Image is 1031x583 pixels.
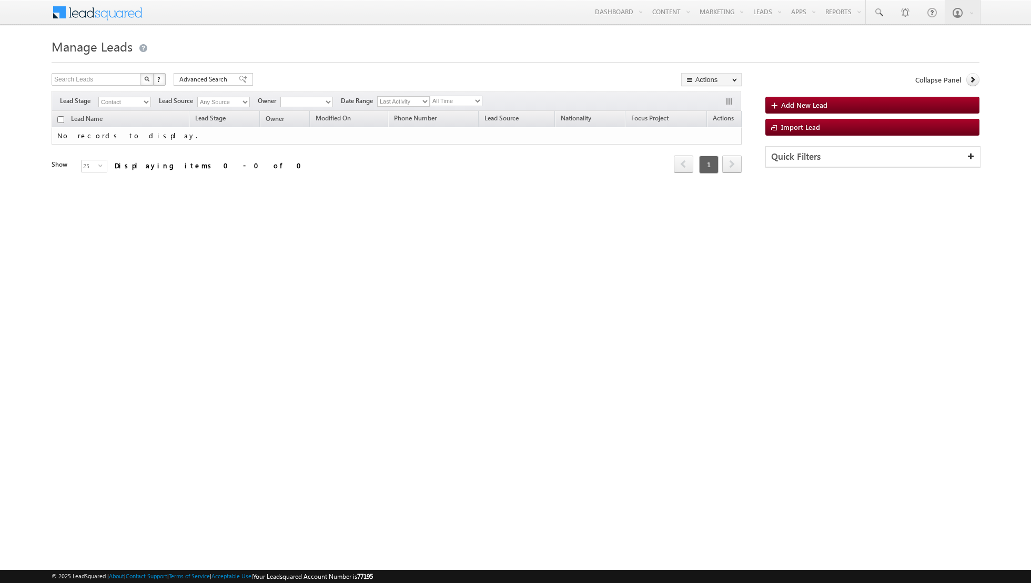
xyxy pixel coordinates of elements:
[52,38,133,55] span: Manage Leads
[253,572,373,580] span: Your Leadsquared Account Number is
[561,114,591,122] span: Nationality
[211,572,251,579] a: Acceptable Use
[631,114,669,122] span: Focus Project
[484,114,519,122] span: Lead Source
[310,112,356,126] a: Modified On
[555,112,597,126] a: Nationality
[169,572,210,579] a: Terms of Service
[341,96,377,106] span: Date Range
[674,155,693,173] span: prev
[316,114,351,122] span: Modified On
[781,122,820,131] span: Import Lead
[115,159,308,171] div: Displaying items 0 - 0 of 0
[722,156,742,173] a: next
[479,112,524,126] a: Lead Source
[781,100,827,109] span: Add New Lead
[707,112,739,126] span: Actions
[144,76,149,81] img: Search
[626,112,674,126] a: Focus Project
[389,112,442,126] a: Phone Number
[157,75,162,84] span: ?
[258,96,280,106] span: Owner
[681,73,742,86] button: Actions
[60,96,98,106] span: Lead Stage
[195,114,226,122] span: Lead Stage
[699,156,719,173] span: 1
[52,571,373,581] span: © 2025 LeadSquared | | | | |
[153,73,166,86] button: ?
[766,147,980,167] div: Quick Filters
[98,163,107,168] span: select
[66,113,108,127] a: Lead Name
[109,572,124,579] a: About
[52,127,742,145] td: No records to display.
[190,112,231,126] a: Lead Stage
[394,114,437,122] span: Phone Number
[52,160,73,169] div: Show
[357,572,373,580] span: 77195
[82,160,98,172] span: 25
[126,572,167,579] a: Contact Support
[159,96,197,106] span: Lead Source
[915,75,961,85] span: Collapse Panel
[674,156,693,173] a: prev
[179,75,230,84] span: Advanced Search
[266,115,284,122] span: Owner
[722,155,742,173] span: next
[57,116,64,123] input: Check all records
